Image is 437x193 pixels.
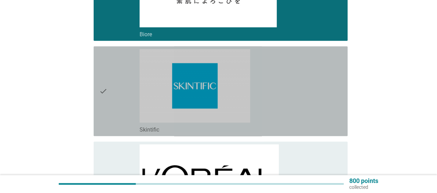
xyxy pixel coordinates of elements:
[140,31,152,38] label: Biore
[349,178,378,184] p: 800 points
[140,126,159,133] label: Skintific
[349,184,378,190] p: collected
[99,49,107,133] i: check
[140,49,250,123] img: ecb3eb1f-7dc5-4f91-a82f-8d371b861b22-skintific.png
